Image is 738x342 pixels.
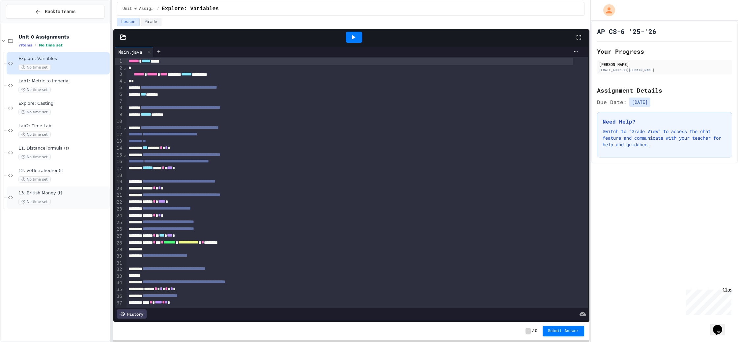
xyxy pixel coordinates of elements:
[117,18,140,26] button: Lesson
[599,68,730,72] div: [EMAIL_ADDRESS][DOMAIN_NAME]
[115,104,123,111] div: 8
[597,27,656,36] h1: AP CS-6 '25-'26
[525,328,530,334] span: -
[123,65,127,71] span: Fold line
[157,6,159,12] span: /
[115,91,123,98] div: 6
[115,213,123,219] div: 24
[115,145,123,152] div: 14
[18,109,51,115] span: No time set
[115,226,123,233] div: 26
[162,5,219,13] span: Explore: Variables
[115,172,123,179] div: 18
[18,199,51,205] span: No time set
[18,131,51,138] span: No time set
[45,8,75,15] span: Back to Teams
[39,43,63,47] span: No time set
[141,18,161,26] button: Grade
[115,78,123,85] div: 4
[603,118,726,126] h3: Need Help?
[115,131,123,138] div: 12
[115,286,123,293] div: 35
[117,309,147,319] div: History
[599,61,730,67] div: [PERSON_NAME]
[115,179,123,185] div: 19
[18,56,108,62] span: Explore: Variables
[115,165,123,172] div: 17
[115,84,123,91] div: 5
[115,158,123,165] div: 16
[115,199,123,206] div: 22
[115,152,123,159] div: 15
[532,328,534,334] span: /
[115,206,123,213] div: 23
[123,6,154,12] span: Unit 0 Assignments
[603,128,726,148] p: Switch to "Grade View" to access the chat feature and communicate with your teacher for help and ...
[597,86,732,95] h2: Assignment Details
[6,5,104,19] button: Back to Teams
[535,328,537,334] span: 0
[115,279,123,286] div: 34
[115,118,123,125] div: 10
[18,101,108,106] span: Explore: Casting
[115,48,145,55] div: Main.java
[18,78,108,84] span: Lab1: Metric to Imperial
[115,240,123,247] div: 28
[35,43,36,48] span: •
[115,246,123,253] div: 29
[115,192,123,199] div: 21
[115,300,123,307] div: 37
[18,123,108,129] span: Lab2: Time Lab
[115,233,123,240] div: 27
[115,47,154,57] div: Main.java
[3,3,45,42] div: Chat with us now!Close
[115,266,123,273] div: 32
[115,71,123,78] div: 3
[596,3,617,18] div: My Account
[18,34,108,40] span: Unit 0 Assignments
[115,307,123,314] div: 38
[543,326,584,336] button: Submit Answer
[18,146,108,151] span: 11. DistanceFormula (t)
[115,293,123,300] div: 36
[115,219,123,226] div: 25
[115,65,123,71] div: 2
[115,185,123,192] div: 20
[18,43,32,47] span: 7 items
[18,64,51,71] span: No time set
[115,138,123,145] div: 13
[123,152,127,157] span: Fold line
[115,260,123,267] div: 31
[18,176,51,183] span: No time set
[115,111,123,118] div: 9
[115,98,123,105] div: 7
[123,78,127,84] span: Fold line
[115,125,123,131] div: 11
[115,273,123,280] div: 33
[597,47,732,56] h2: Your Progress
[629,98,650,107] span: [DATE]
[18,87,51,93] span: No time set
[115,253,123,260] div: 30
[18,190,108,196] span: 13. British Money (t)
[123,125,127,130] span: Fold line
[597,98,627,106] span: Due Date:
[683,287,731,315] iframe: chat widget
[710,316,731,335] iframe: chat widget
[18,154,51,160] span: No time set
[548,328,579,334] span: Submit Answer
[18,168,108,174] span: 12. volTetrahedron(t)
[115,58,123,65] div: 1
